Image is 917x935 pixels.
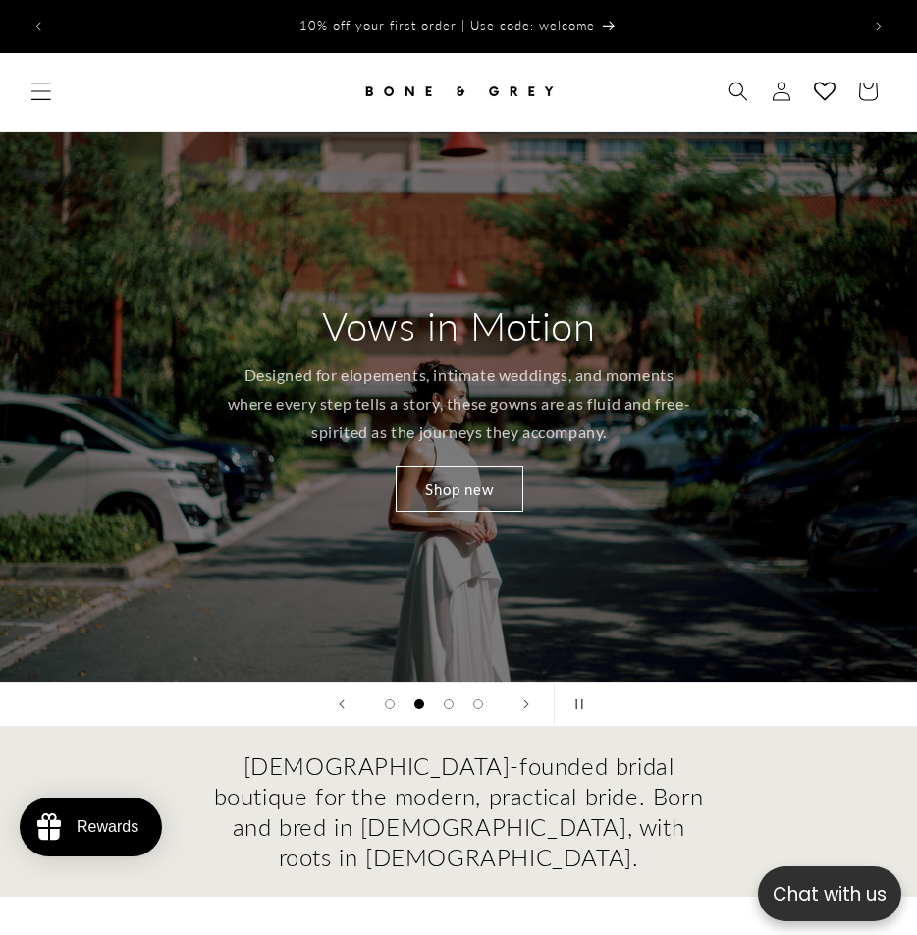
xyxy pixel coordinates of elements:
a: Shop new [395,466,522,512]
div: Rewards [77,818,138,836]
button: Load slide 2 of 4 [405,689,434,719]
button: Previous announcement [17,5,60,48]
button: Previous slide [320,683,363,726]
h2: Vows in Motion [322,301,595,352]
button: Next announcement [857,5,900,48]
p: Designed for elopements, intimate weddings, and moments where every step tells a story, these gow... [226,361,692,446]
button: Load slide 3 of 4 [434,689,463,719]
a: Bone and Grey Bridal [353,63,565,121]
span: 10% off your first order | Use code: welcome [299,18,595,33]
summary: Search [717,70,760,113]
button: Load slide 1 of 4 [375,689,405,719]
button: Next slide [505,683,548,726]
h2: [DEMOGRAPHIC_DATA]-founded bridal boutique for the modern, practical bride. Born and bred in [DEM... [213,750,704,873]
img: Bone and Grey Bridal [360,70,557,113]
button: Load slide 4 of 4 [463,689,493,719]
summary: Menu [20,70,63,113]
button: Open chatbox [758,866,901,921]
button: Pause slideshow [554,683,597,726]
p: Chat with us [758,880,901,908]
